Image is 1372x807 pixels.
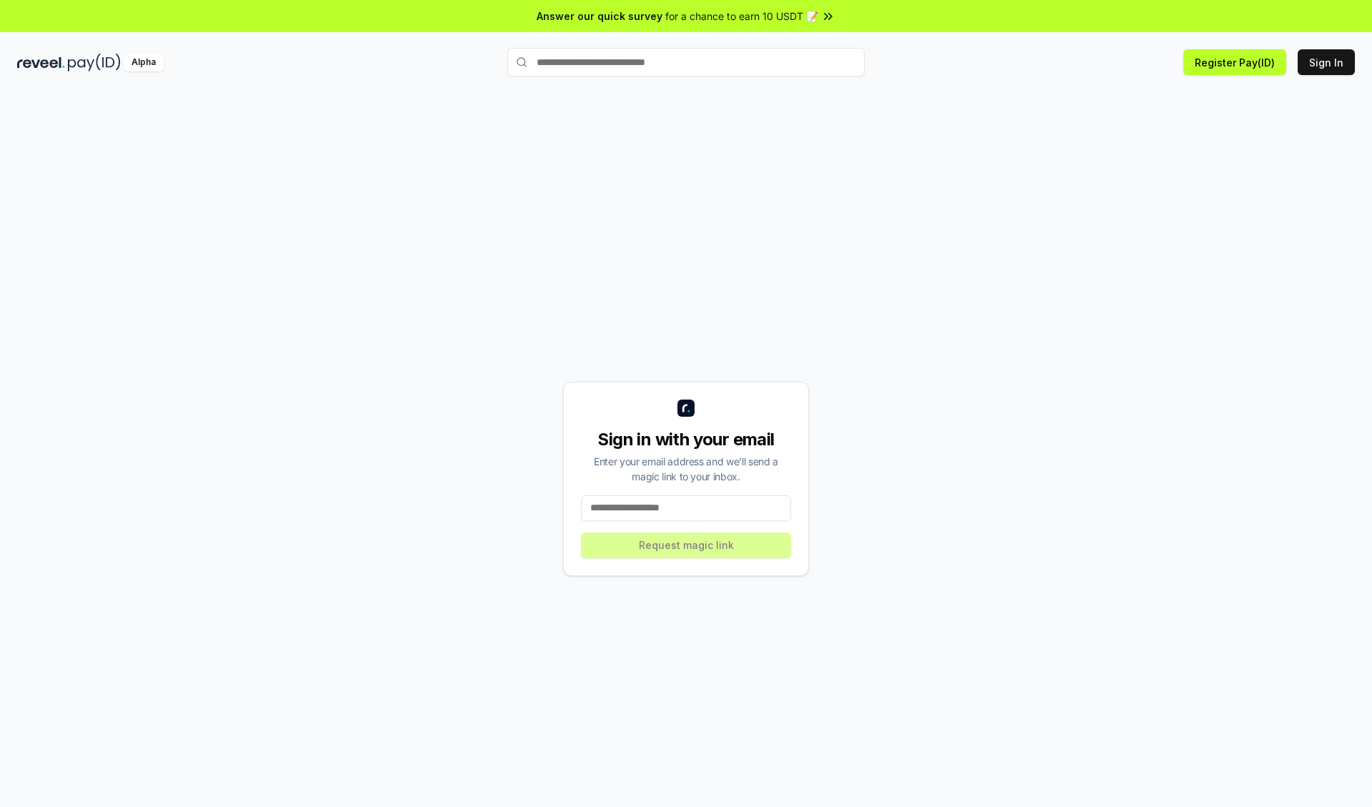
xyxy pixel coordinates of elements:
span: Answer our quick survey [537,9,662,24]
span: for a chance to earn 10 USDT 📝 [665,9,818,24]
div: Alpha [124,54,164,71]
img: reveel_dark [17,54,65,71]
button: Sign In [1298,49,1355,75]
button: Register Pay(ID) [1183,49,1286,75]
img: logo_small [677,400,695,417]
div: Sign in with your email [581,428,791,451]
div: Enter your email address and we’ll send a magic link to your inbox. [581,454,791,484]
img: pay_id [68,54,121,71]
